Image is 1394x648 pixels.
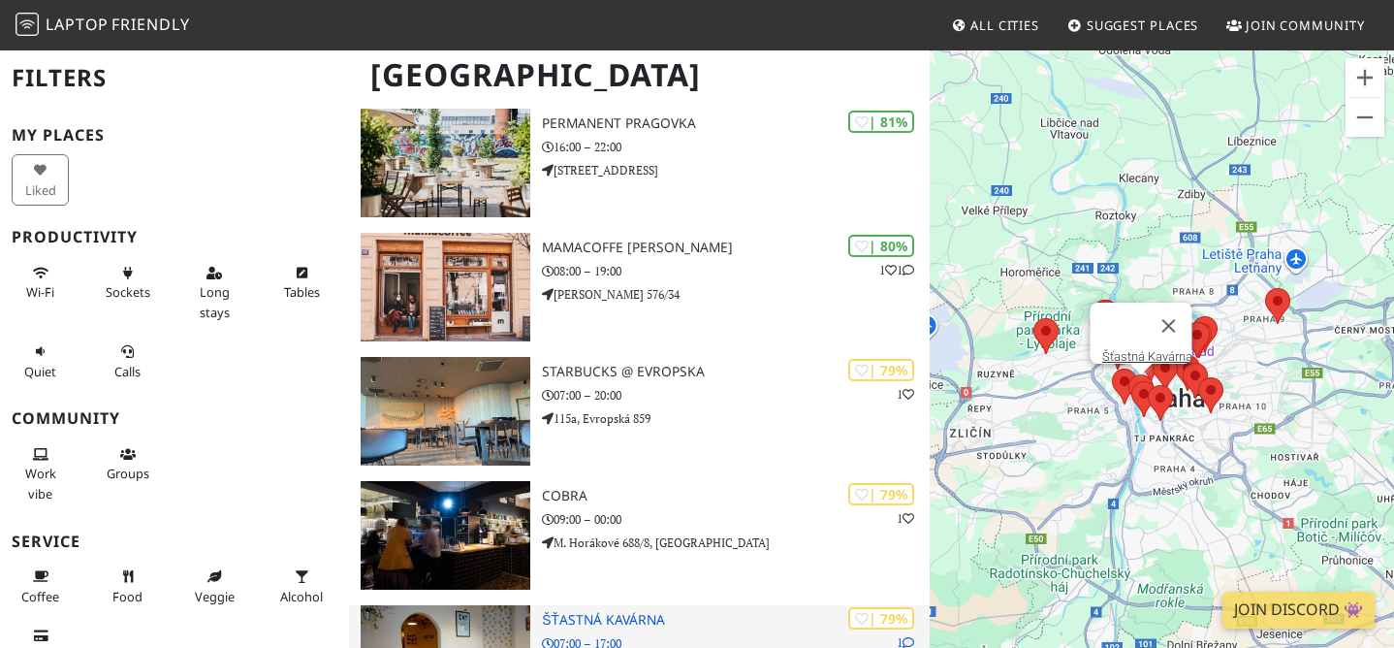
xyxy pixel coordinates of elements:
button: Work vibe [12,438,69,509]
p: 1 [897,385,914,404]
span: Food [112,588,143,605]
div: | 80% [848,235,914,257]
a: LaptopFriendly LaptopFriendly [16,9,190,43]
span: Video/audio calls [114,363,141,380]
span: Join Community [1246,16,1365,34]
button: Přiblížit [1346,58,1384,97]
img: Starbucks @ Evropska [361,357,531,466]
button: Tables [273,257,331,308]
span: Friendly [111,14,189,35]
button: Long stays [186,257,243,328]
button: Alcohol [273,561,331,612]
p: 115a, Evropská 859 [542,409,929,428]
span: Power sockets [106,283,150,301]
span: Suggest Places [1087,16,1199,34]
button: Oddálit [1346,98,1384,137]
a: Starbucks @ Evropska | 79% 1 Starbucks @ Evropska 07:00 – 20:00 115a, Evropská 859 [349,357,930,466]
button: Veggie [186,561,243,612]
div: | 79% [848,483,914,505]
a: Join Community [1219,8,1373,43]
a: Suggest Places [1060,8,1207,43]
h3: mamacoffe [PERSON_NAME] [542,240,929,256]
p: M. Horákové 688/8, [GEOGRAPHIC_DATA] [542,534,929,552]
span: Laptop [46,14,109,35]
p: 08:00 – 19:00 [542,262,929,280]
button: Wi-Fi [12,257,69,308]
h3: Cobra [542,488,929,504]
span: Group tables [107,465,149,482]
span: Long stays [200,283,230,320]
a: Šťastná Kavárna [1102,349,1192,364]
img: LaptopFriendly [16,13,39,36]
span: Work-friendly tables [284,283,320,301]
button: Food [99,561,156,612]
p: [STREET_ADDRESS] [542,161,929,179]
span: Coffee [21,588,59,605]
div: | 79% [848,607,914,630]
span: Alcohol [280,588,323,605]
p: 09:00 – 00:00 [542,510,929,529]
img: Cobra [361,481,531,590]
h2: Filters [12,49,337,108]
h3: Productivity [12,228,337,246]
span: Quiet [24,363,56,380]
button: Quiet [12,336,69,387]
button: Zavřít [1146,303,1192,349]
h3: My Places [12,126,337,145]
span: Stable Wi-Fi [26,283,54,301]
h3: Service [12,533,337,551]
h3: Šťastná Kavárna [542,612,929,629]
button: Sockets [99,257,156,308]
span: Veggie [195,588,235,605]
h3: Community [12,409,337,428]
p: 1 1 [879,261,914,279]
a: All Cities [943,8,1047,43]
a: Cobra | 79% 1 Cobra 09:00 – 00:00 M. Horákové 688/8, [GEOGRAPHIC_DATA] [349,481,930,590]
h1: [GEOGRAPHIC_DATA] [355,49,926,102]
h3: Starbucks @ Evropska [542,364,929,380]
img: Permanent Pragovka [361,109,531,217]
span: People working [25,465,56,502]
a: mamacoffe Jaromírova | 80% 11 mamacoffe [PERSON_NAME] 08:00 – 19:00 [PERSON_NAME] 576/34 [349,233,930,341]
p: [PERSON_NAME] 576/34 [542,285,929,304]
span: All Cities [970,16,1039,34]
p: 16:00 – 22:00 [542,138,929,156]
div: | 79% [848,359,914,381]
a: Permanent Pragovka | 81% Permanent Pragovka 16:00 – 22:00 [STREET_ADDRESS] [349,109,930,217]
button: Groups [99,438,156,490]
p: 1 [897,509,914,528]
button: Coffee [12,561,69,612]
button: Calls [99,336,156,387]
p: 07:00 – 20:00 [542,386,929,405]
img: mamacoffe Jaromírova [361,233,531,341]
